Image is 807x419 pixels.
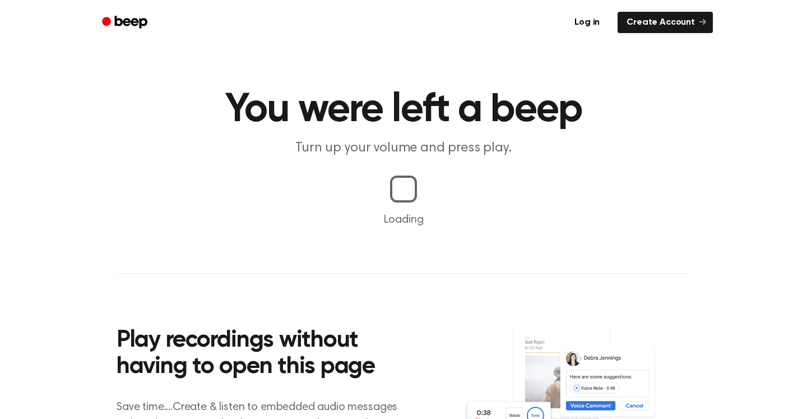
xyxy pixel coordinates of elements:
[618,12,713,33] a: Create Account
[94,12,157,34] a: Beep
[13,211,794,228] p: Loading
[117,90,690,130] h1: You were left a beep
[188,139,619,158] p: Turn up your volume and press play.
[563,10,611,35] a: Log in
[117,328,419,381] h2: Play recordings without having to open this page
